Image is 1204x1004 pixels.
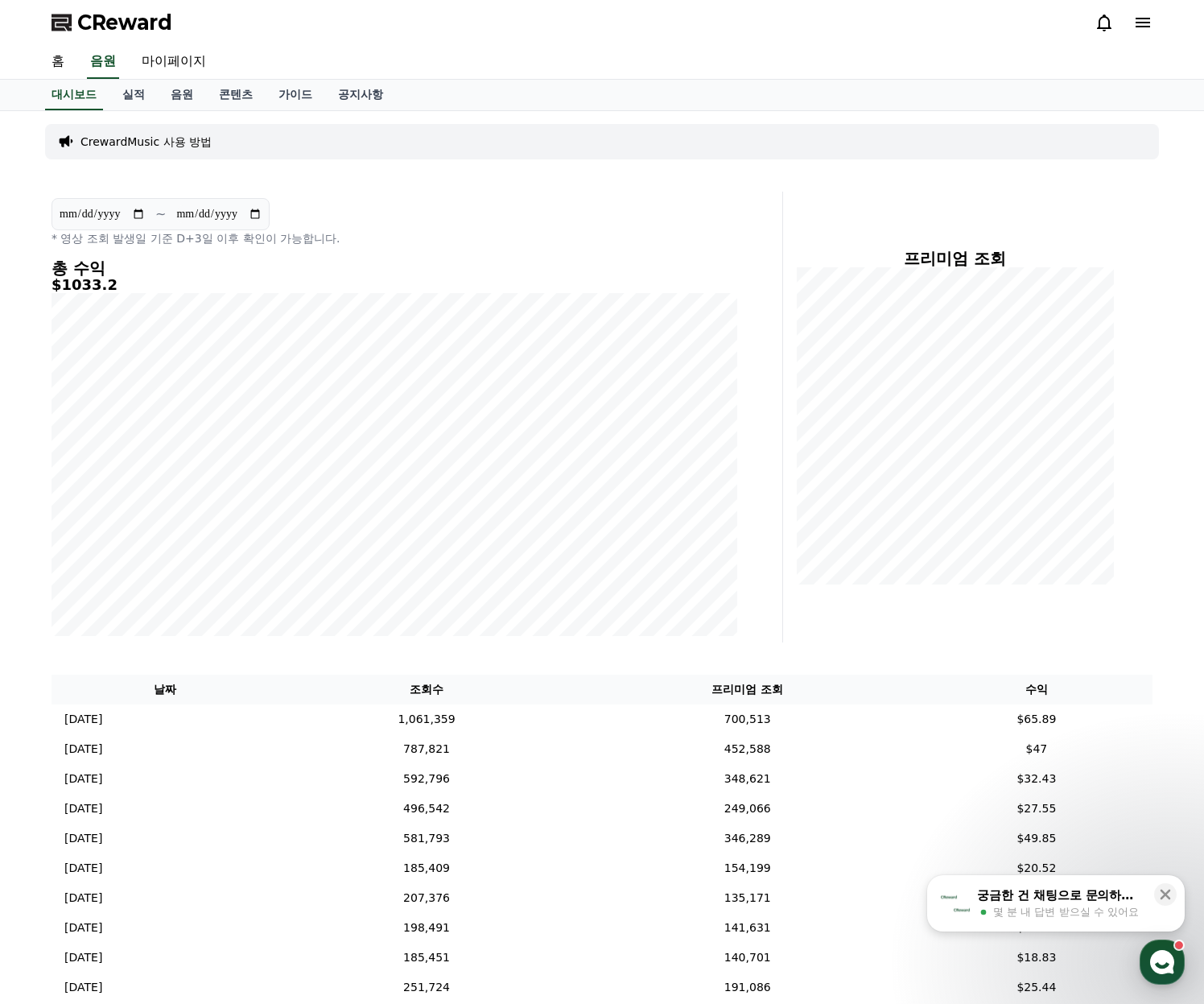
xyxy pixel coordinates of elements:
a: CrewardMusic 사용 방법 [80,134,212,150]
td: 185,409 [278,853,574,883]
p: [DATE] [64,919,102,936]
td: 346,289 [575,824,921,853]
td: $25.44 [921,973,1152,1002]
td: 185,451 [278,943,574,973]
td: 207,376 [278,883,574,913]
p: ~ [155,205,166,224]
td: 1,061,359 [278,704,574,734]
td: $18.83 [921,943,1152,973]
td: $20.52 [921,853,1152,883]
h4: 총 수익 [52,259,737,277]
p: [DATE] [64,890,102,907]
a: 대시보드 [45,80,103,110]
td: $49.85 [921,824,1152,853]
td: 140,701 [575,943,921,973]
a: 공지사항 [325,80,396,110]
th: 프리미엄 조회 [575,675,921,704]
a: 가이드 [266,80,325,110]
p: [DATE] [64,741,102,758]
td: 141,631 [575,913,921,943]
td: $27.55 [921,794,1152,824]
th: 조회수 [278,675,574,704]
td: $19.02 [921,883,1152,913]
td: $65.89 [921,704,1152,734]
td: 700,513 [575,704,921,734]
a: 실적 [109,80,158,110]
h4: 프리미엄 조회 [796,250,1114,267]
a: 음원 [158,80,206,110]
a: 콘텐츠 [206,80,266,110]
td: 496,542 [278,794,574,824]
a: CReward [52,10,172,35]
p: [DATE] [64,800,102,817]
td: $18.29 [921,913,1152,943]
p: [DATE] [64,860,102,877]
td: 787,821 [278,734,574,764]
p: [DATE] [64,771,102,787]
td: 592,796 [278,764,574,794]
td: 249,066 [575,794,921,824]
td: 135,171 [575,883,921,913]
td: 581,793 [278,824,574,853]
a: 마이페이지 [129,45,219,79]
p: [DATE] [64,711,102,728]
p: [DATE] [64,979,102,996]
a: 음원 [87,45,119,79]
th: 수익 [921,675,1152,704]
td: $47 [921,734,1152,764]
p: [DATE] [64,949,102,966]
td: 154,199 [575,853,921,883]
td: 198,491 [278,913,574,943]
p: * 영상 조회 발생일 기준 D+3일 이후 확인이 가능합니다. [52,230,737,246]
h5: $1033.2 [52,277,737,293]
th: 날짜 [52,675,278,704]
td: 251,724 [278,973,574,1002]
a: 홈 [39,45,77,79]
td: 452,588 [575,734,921,764]
p: [DATE] [64,830,102,847]
td: $32.43 [921,764,1152,794]
td: 191,086 [575,973,921,1002]
td: 348,621 [575,764,921,794]
span: CReward [77,10,172,35]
